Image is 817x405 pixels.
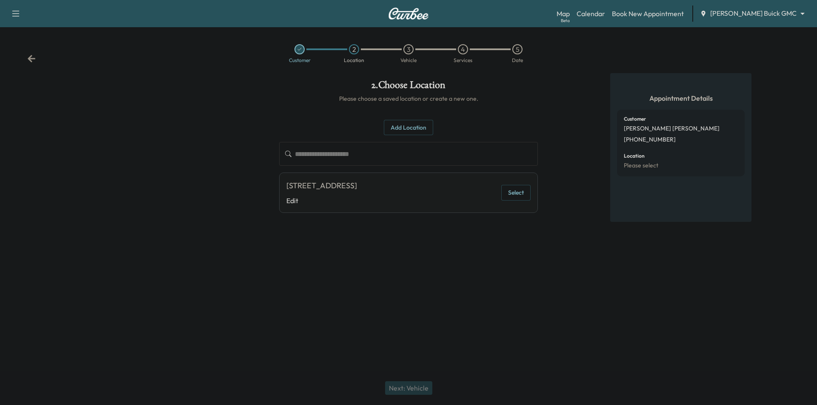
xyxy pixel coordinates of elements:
h5: Appointment Details [617,93,745,103]
h1: 2 . Choose Location [279,80,538,94]
span: [PERSON_NAME] Buick GMC [710,8,797,18]
div: Customer [289,58,311,63]
div: Location [344,58,364,63]
button: Select [501,185,531,201]
div: Vehicle [400,58,417,63]
div: Back [27,54,36,63]
p: [PHONE_NUMBER] [624,136,676,144]
div: 3 [403,44,414,54]
img: Curbee Logo [388,8,429,20]
div: Date [512,58,523,63]
a: Book New Appointment [612,8,684,19]
div: Services [454,58,472,63]
p: Please select [624,162,658,170]
a: Edit [286,195,357,206]
h6: Customer [624,116,646,122]
div: 4 [458,44,468,54]
h6: Please choose a saved location or create a new one. [279,94,538,103]
div: 2 [349,44,359,54]
div: [STREET_ADDRESS] [286,180,357,192]
button: Add Location [384,120,433,136]
h6: Location [624,153,645,159]
a: Calendar [577,8,605,19]
a: MapBeta [557,8,570,19]
div: Beta [561,17,570,24]
p: [PERSON_NAME] [PERSON_NAME] [624,125,720,133]
div: 5 [512,44,523,54]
